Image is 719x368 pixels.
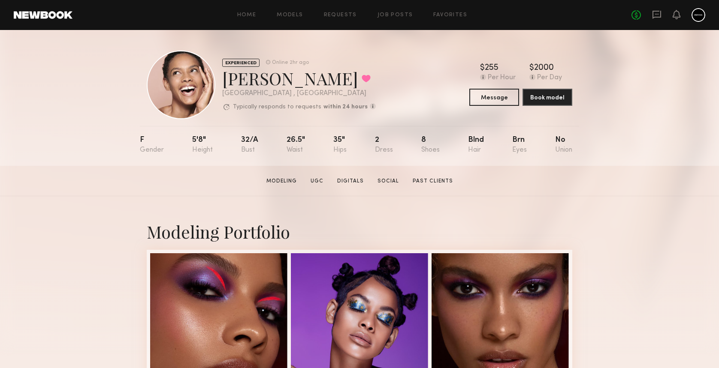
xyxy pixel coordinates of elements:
div: EXPERIENCED [222,59,260,67]
div: 5'8" [192,136,213,154]
div: Modeling Portfolio [147,220,572,243]
a: UGC [307,177,327,185]
div: 26.5" [287,136,305,154]
div: $ [480,64,485,72]
p: Typically responds to requests [233,104,321,110]
div: Brn [512,136,527,154]
div: Online 2hr ago [272,60,309,66]
b: within 24 hours [323,104,368,110]
a: Digitals [334,177,367,185]
a: Requests [324,12,357,18]
div: F [140,136,164,154]
div: [PERSON_NAME] [222,67,376,90]
div: Per Hour [488,74,516,82]
button: Book model [523,89,572,106]
a: Favorites [433,12,467,18]
a: Home [237,12,257,18]
button: Message [469,89,519,106]
div: 2 [375,136,393,154]
div: No [555,136,572,154]
div: $ [529,64,534,72]
div: 8 [421,136,440,154]
div: 32/a [241,136,258,154]
div: [GEOGRAPHIC_DATA] , [GEOGRAPHIC_DATA] [222,90,376,97]
div: 35" [333,136,347,154]
a: Job Posts [378,12,413,18]
div: 2000 [534,64,554,72]
a: Past Clients [409,177,456,185]
a: Modeling [263,177,300,185]
a: Models [277,12,303,18]
div: Per Day [537,74,562,82]
a: Social [374,177,402,185]
div: 255 [485,64,498,72]
div: Blnd [468,136,484,154]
